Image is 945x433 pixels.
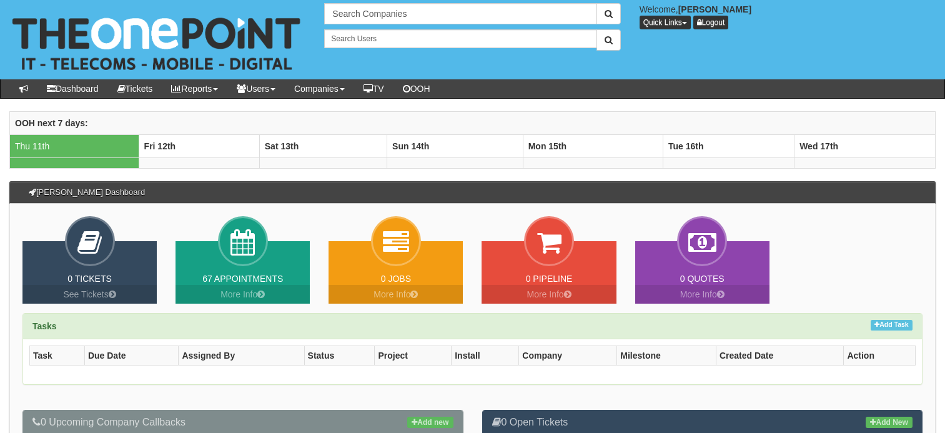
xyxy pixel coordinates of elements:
th: Mon 15th [523,135,663,158]
a: Tickets [108,79,162,98]
div: Welcome, [630,3,945,29]
a: More Info [482,285,616,304]
th: Project [375,346,452,366]
td: Thu 11th [10,135,139,158]
a: 0 Tickets [67,274,112,284]
a: Logout [693,16,729,29]
h3: 0 Open Tickets [492,417,913,428]
th: Sun 14th [387,135,523,158]
th: Milestone [617,346,716,366]
a: Add new [407,417,453,428]
th: Task [30,346,85,366]
a: Dashboard [37,79,108,98]
th: Status [304,346,375,366]
a: 0 Jobs [381,274,411,284]
a: More Info [329,285,463,304]
input: Search Companies [324,3,596,24]
h3: 0 Upcoming Company Callbacks [32,417,453,428]
th: Created Date [716,346,843,366]
a: More Info [635,285,769,304]
strong: Tasks [32,321,57,331]
a: 0 Quotes [680,274,725,284]
th: Fri 12th [139,135,259,158]
th: Tue 16th [663,135,794,158]
a: 0 Pipeline [526,274,573,284]
a: OOH [393,79,440,98]
button: Quick Links [640,16,691,29]
th: Install [452,346,519,366]
th: Assigned By [179,346,304,366]
th: Company [519,346,617,366]
th: Action [844,346,916,366]
a: Companies [285,79,354,98]
a: See Tickets [22,285,157,304]
th: Due Date [84,346,179,366]
th: OOH next 7 days: [10,112,936,135]
b: [PERSON_NAME] [678,4,751,14]
a: More Info [176,285,310,304]
a: Reports [162,79,227,98]
a: Add New [866,417,913,428]
input: Search Users [324,29,596,48]
a: Users [227,79,285,98]
a: TV [354,79,393,98]
th: Wed 17th [794,135,936,158]
a: 67 Appointments [202,274,283,284]
th: Sat 13th [259,135,387,158]
h3: [PERSON_NAME] Dashboard [22,182,151,203]
a: Add Task [871,320,913,331]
